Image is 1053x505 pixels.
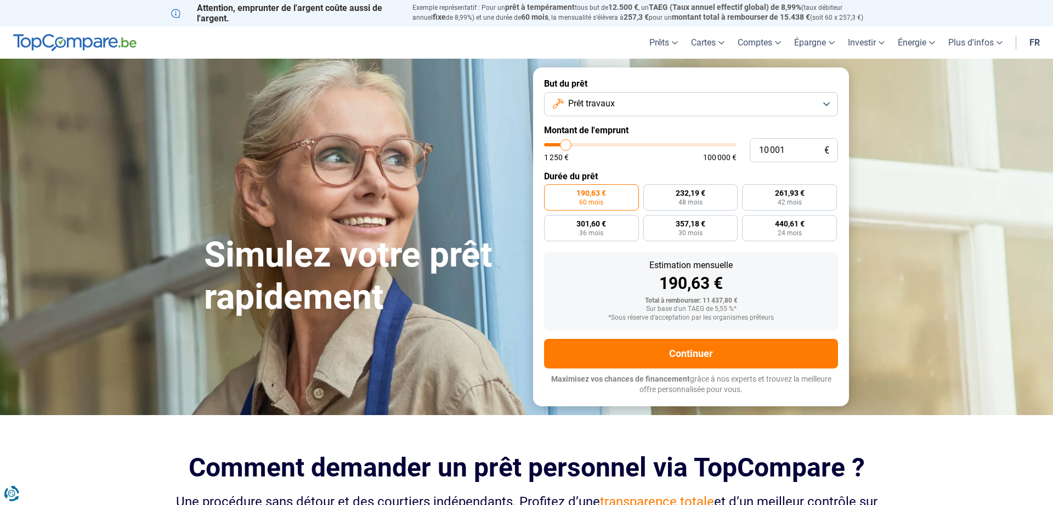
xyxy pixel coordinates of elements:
[778,230,802,236] span: 24 mois
[576,220,606,228] span: 301,60 €
[579,199,603,206] span: 60 mois
[608,3,638,12] span: 12.500 €
[942,26,1009,59] a: Plus d'infos
[775,220,805,228] span: 440,61 €
[553,275,829,292] div: 190,63 €
[568,98,615,110] span: Prêt travaux
[649,3,801,12] span: TAEG (Taux annuel effectif global) de 8,99%
[676,220,705,228] span: 357,18 €
[672,13,810,21] span: montant total à rembourser de 15.438 €
[643,26,684,59] a: Prêts
[678,199,703,206] span: 48 mois
[891,26,942,59] a: Énergie
[624,13,649,21] span: 257,3 €
[204,234,520,319] h1: Simulez votre prêt rapidement
[778,199,802,206] span: 42 mois
[521,13,548,21] span: 60 mois
[171,3,399,24] p: Attention, emprunter de l'argent coûte aussi de l'argent.
[841,26,891,59] a: Investir
[171,452,882,483] h2: Comment demander un prêt personnel via TopCompare ?
[703,154,737,161] span: 100 000 €
[676,189,705,197] span: 232,19 €
[505,3,575,12] span: prêt à tempérament
[13,34,137,52] img: TopCompare
[544,78,838,89] label: But du prêt
[553,314,829,322] div: *Sous réserve d'acceptation par les organismes prêteurs
[544,154,569,161] span: 1 250 €
[576,189,606,197] span: 190,63 €
[412,3,882,22] p: Exemple représentatif : Pour un tous but de , un (taux débiteur annuel de 8,99%) et une durée de ...
[579,230,603,236] span: 36 mois
[544,92,838,116] button: Prêt travaux
[678,230,703,236] span: 30 mois
[731,26,788,59] a: Comptes
[553,297,829,305] div: Total à rembourser: 11 437,80 €
[544,171,838,181] label: Durée du prêt
[433,13,446,21] span: fixe
[1023,26,1046,59] a: fr
[788,26,841,59] a: Épargne
[775,189,805,197] span: 261,93 €
[544,374,838,395] p: grâce à nos experts et trouvez la meilleure offre personnalisée pour vous.
[824,146,829,155] span: €
[684,26,731,59] a: Cartes
[553,305,829,313] div: Sur base d'un TAEG de 5,55 %*
[544,339,838,368] button: Continuer
[551,375,690,383] span: Maximisez vos chances de financement
[544,125,838,135] label: Montant de l'emprunt
[553,261,829,270] div: Estimation mensuelle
